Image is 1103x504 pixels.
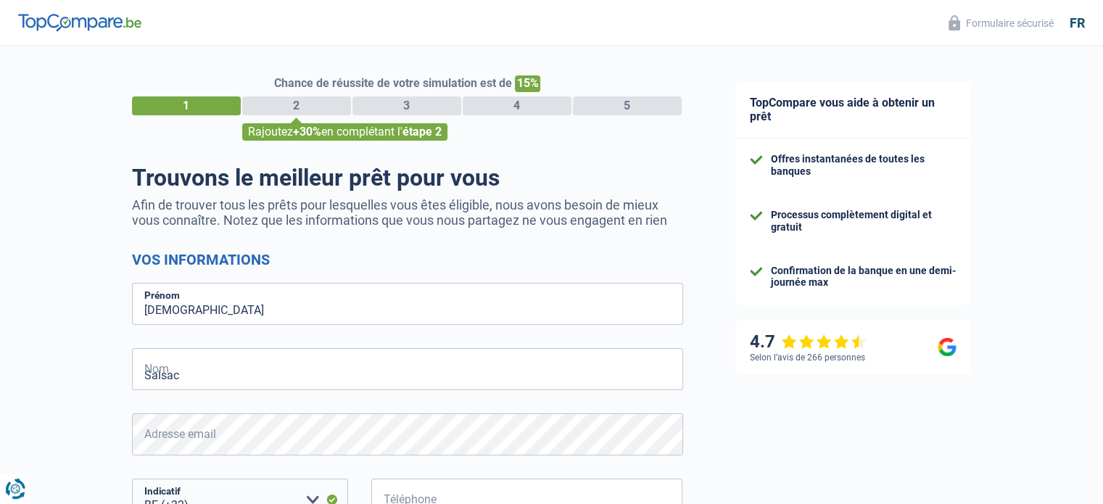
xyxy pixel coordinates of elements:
[750,331,867,352] div: 4.7
[515,75,540,92] span: 15%
[132,251,683,268] h2: Vos informations
[293,125,321,139] span: +30%
[750,352,865,363] div: Selon l’avis de 266 personnes
[132,96,241,115] div: 1
[274,76,512,90] span: Chance de réussite de votre simulation est de
[771,209,957,234] div: Processus complètement digital et gratuit
[18,14,141,31] img: TopCompare Logo
[735,81,971,139] div: TopCompare vous aide à obtenir un prêt
[242,123,447,141] div: Rajoutez en complétant l'
[242,96,351,115] div: 2
[402,125,442,139] span: étape 2
[940,11,1062,35] button: Formulaire sécurisé
[132,164,683,191] h1: Trouvons le meilleur prêt pour vous
[463,96,571,115] div: 4
[1070,15,1085,31] div: fr
[573,96,682,115] div: 5
[771,265,957,289] div: Confirmation de la banque en une demi-journée max
[132,197,683,228] p: Afin de trouver tous les prêts pour lesquelles vous êtes éligible, nous avons besoin de mieux vou...
[352,96,461,115] div: 3
[771,153,957,178] div: Offres instantanées de toutes les banques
